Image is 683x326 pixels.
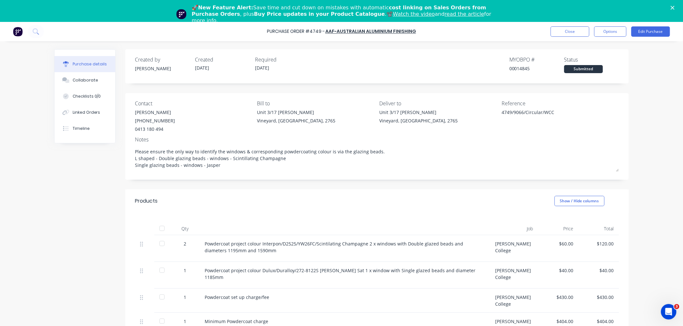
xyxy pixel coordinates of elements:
b: Buy Price updates in your Product Catalogue [254,11,385,17]
div: Powdercoat project colour Dulux/Duralloy/272-8122S [PERSON_NAME] Sat 1 x window with Single glaze... [205,267,485,281]
div: Minimum Powdercoat charge [205,318,485,325]
div: $120.00 [584,240,614,247]
div: Bill to [257,100,375,107]
div: Unit 3/17 [PERSON_NAME] [380,109,458,116]
span: 3 [674,304,679,309]
div: [PERSON_NAME] [135,65,190,72]
a: Watch the video [393,11,435,17]
div: Contact [135,100,252,107]
div: Qty [170,222,199,235]
div: $404.00 [544,318,574,325]
div: 0413 180 494 [135,126,175,132]
div: Close [671,6,677,10]
textarea: Please ensure the only way to identify the windows & corresponding powdercoating colour is via th... [135,145,619,172]
div: 1 [176,267,194,274]
div: [PERSON_NAME] College [490,235,538,262]
button: Options [594,26,627,37]
button: Checklists 0/0 [55,88,115,104]
div: $40.00 [584,267,614,274]
button: Linked Orders [55,104,115,120]
b: cost linking on Sales Orders from Purchase Orders [192,5,486,17]
div: Deliver to [380,100,497,107]
button: Timeline [55,120,115,137]
textarea: 4749/9066/Circular/WCC [502,109,582,123]
div: $40.00 [544,267,574,274]
div: Created by [135,56,190,63]
div: Checklists 0/0 [73,93,101,99]
img: Profile image for Team [176,9,187,19]
div: Submitted [564,65,603,73]
img: Factory [13,27,23,36]
div: Unit 3/17 [PERSON_NAME] [257,109,336,116]
div: Required [255,56,310,63]
button: Collaborate [55,72,115,88]
div: Job [490,222,538,235]
div: 00014845 [509,65,564,72]
div: $60.00 [544,240,574,247]
div: Linked Orders [73,110,100,115]
div: MYOB PO # [509,56,564,63]
button: Edit Purchase [631,26,670,37]
div: Notes [135,136,619,143]
div: [PERSON_NAME] College [490,289,538,313]
div: Products [135,197,158,205]
button: Show / Hide columns [555,196,605,206]
div: Collaborate [73,77,98,83]
div: Status [564,56,619,63]
div: 1 [176,294,194,301]
div: Created [195,56,250,63]
div: $404.00 [584,318,614,325]
div: $430.00 [544,294,574,301]
div: [PERSON_NAME] College [490,262,538,289]
div: Total [579,222,619,235]
b: New Feature Alert: [198,5,253,11]
div: Powdercoat project colour Interpon/D2525/YW26FC/Scintilating Champagne 2 x windows with Double gl... [205,240,485,254]
div: [PHONE_NUMBER] [135,117,175,124]
iframe: Intercom live chat [661,304,677,320]
div: Reference [502,100,619,107]
div: [PERSON_NAME] [135,109,175,116]
div: Powdercoat set up charge/fee [205,294,485,301]
div: 2 [176,240,194,247]
div: Vineyard, [GEOGRAPHIC_DATA], 2765 [257,117,336,124]
a: read the article [445,11,484,17]
div: 🚀 Save time and cut down on mistakes with automatic , plus .📽️ and for more info. [192,5,496,24]
div: Purchase Order #4749 - [267,28,325,35]
button: Purchase details [55,56,115,72]
div: Price [538,222,579,235]
div: Vineyard, [GEOGRAPHIC_DATA], 2765 [380,117,458,124]
button: Close [551,26,589,37]
div: 1 [176,318,194,325]
div: Purchase details [73,61,107,67]
a: AAF-Australian Aluminium Finishing [325,28,416,34]
div: $430.00 [584,294,614,301]
div: Timeline [73,126,90,131]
